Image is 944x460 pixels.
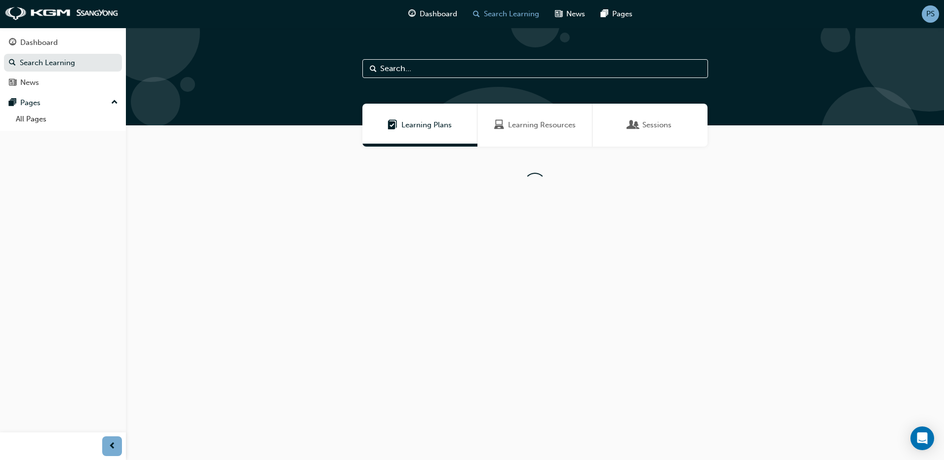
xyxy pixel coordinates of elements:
a: Search Learning [4,54,122,72]
div: News [20,77,39,88]
span: Learning Plans [388,119,397,131]
a: Learning PlansLearning Plans [362,104,477,147]
span: Dashboard [420,8,457,20]
input: Search... [362,59,708,78]
span: up-icon [111,96,118,109]
button: Pages [4,94,122,112]
span: guage-icon [9,38,16,47]
a: search-iconSearch Learning [465,4,547,24]
a: Learning ResourcesLearning Resources [477,104,592,147]
a: SessionsSessions [592,104,708,147]
span: Learning Resources [508,119,576,131]
span: search-icon [9,59,16,68]
span: Search Learning [484,8,539,20]
div: Dashboard [20,37,58,48]
button: PS [922,5,939,23]
span: Pages [612,8,632,20]
img: kgm [5,7,118,21]
a: news-iconNews [547,4,593,24]
span: Learning Plans [401,119,452,131]
span: search-icon [473,8,480,20]
a: News [4,74,122,92]
span: pages-icon [601,8,608,20]
a: guage-iconDashboard [400,4,465,24]
span: news-icon [9,78,16,87]
span: news-icon [555,8,562,20]
span: Search [370,63,377,75]
div: Open Intercom Messenger [910,426,934,450]
span: guage-icon [408,8,416,20]
a: All Pages [12,112,122,127]
span: Learning Resources [494,119,504,131]
span: prev-icon [109,440,116,453]
span: News [566,8,585,20]
a: Dashboard [4,34,122,52]
div: Pages [20,97,40,109]
span: Sessions [629,119,638,131]
span: pages-icon [9,99,16,108]
span: Sessions [642,119,671,131]
a: pages-iconPages [593,4,640,24]
span: PS [926,8,935,20]
button: DashboardSearch LearningNews [4,32,122,94]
